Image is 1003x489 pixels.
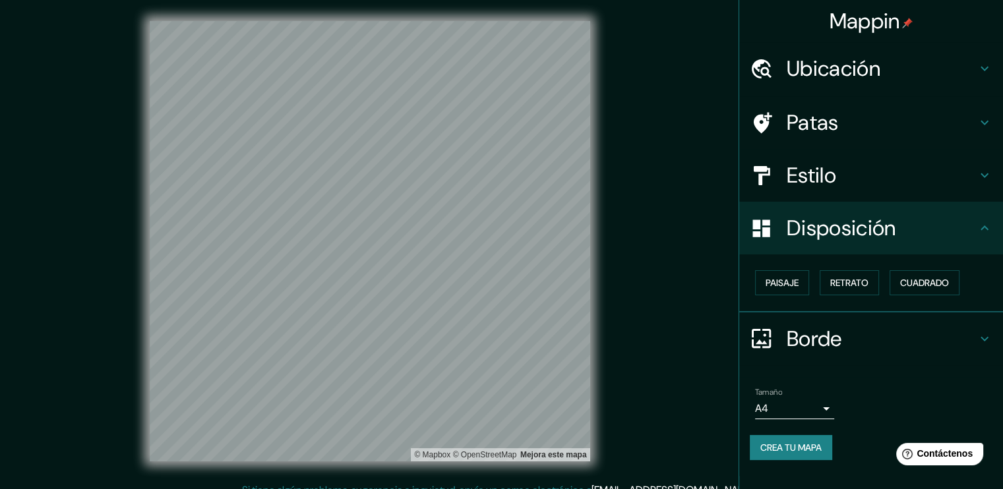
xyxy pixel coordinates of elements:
img: pin-icon.png [902,18,913,28]
font: Estilo [787,161,836,189]
canvas: Mapa [150,21,590,461]
button: Cuadrado [890,270,959,295]
font: Cuadrado [900,277,949,289]
font: © Mapbox [414,450,450,459]
font: Mappin [830,7,900,35]
div: Ubicación [739,42,1003,95]
a: Mapa de calles abierto [453,450,517,459]
font: A4 [755,401,768,415]
a: Mapbox [414,450,450,459]
font: Borde [787,325,842,353]
font: © OpenStreetMap [453,450,517,459]
div: Borde [739,312,1003,365]
button: Crea tu mapa [750,435,832,460]
font: Crea tu mapa [760,442,822,453]
font: Patas [787,109,839,136]
button: Retrato [820,270,879,295]
a: Comentarios sobre el mapa [520,450,587,459]
font: Retrato [830,277,868,289]
font: Mejora este mapa [520,450,587,459]
button: Paisaje [755,270,809,295]
font: Ubicación [787,55,880,82]
div: Patas [739,96,1003,149]
div: Estilo [739,149,1003,202]
font: Disposición [787,214,896,242]
iframe: Lanzador de widgets de ayuda [886,438,988,475]
div: Disposición [739,202,1003,254]
font: Tamaño [755,387,782,397]
div: A4 [755,398,834,419]
font: Paisaje [766,277,799,289]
